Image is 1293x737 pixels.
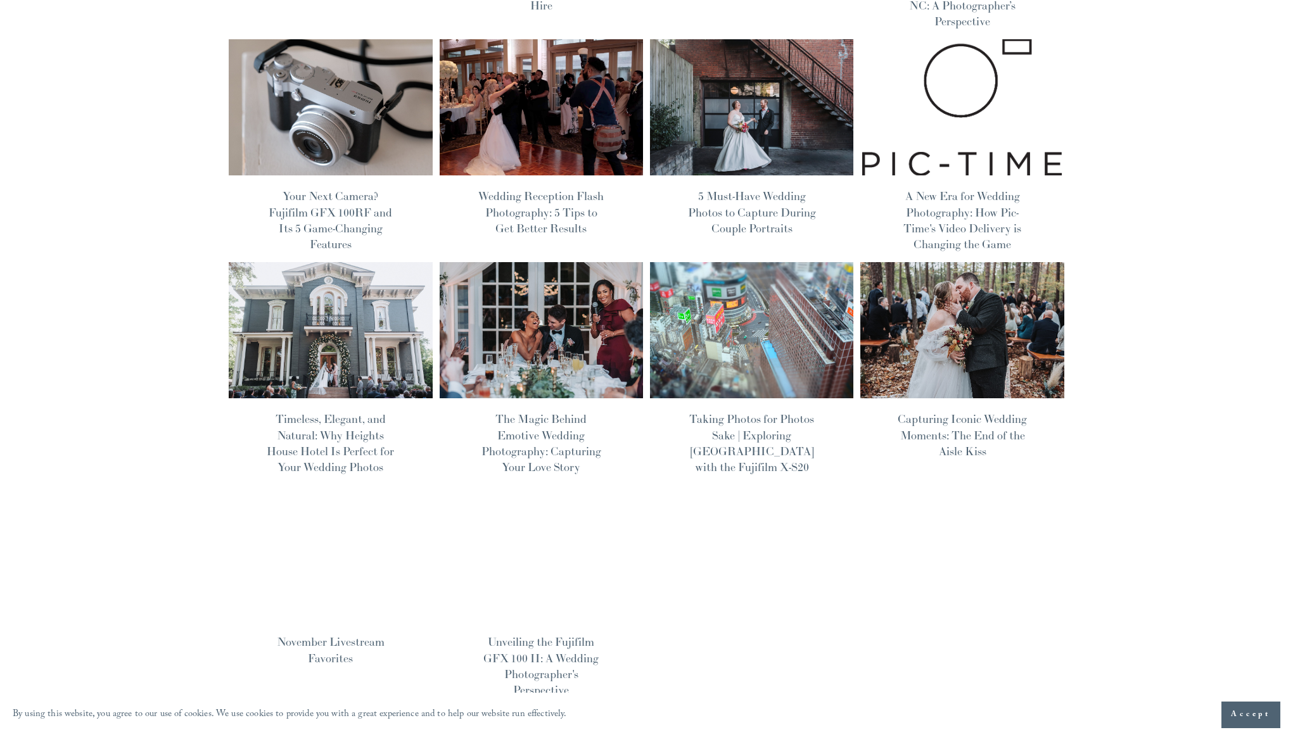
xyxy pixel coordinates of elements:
a: Capturing Iconic Wedding Moments: The End of the Aisle Kiss [898,412,1027,458]
button: Accept [1221,702,1280,728]
a: Your Next Camera? Fujifilm GFX 100RF and Its 5 Game-Changing Features [269,189,392,251]
a: Wedding Reception Flash Photography: 5 Tips to Get Better Results [478,189,604,235]
img: Timeless, Elegant, and Natural: Why Heights House Hotel Is Perfect for Your Wedding Photos [228,261,434,399]
img: A New Era for Wedding Photography: How Pic-Time's Video Delivery is Changing the Game [860,39,1066,176]
img: Your Next Camera? Fujifilm GFX 100RF and Its 5 Game-Changing Features [228,39,434,176]
a: Timeless, Elegant, and Natural: Why Heights House Hotel Is Perfect for Your Wedding Photos [267,412,394,474]
p: By using this website, you agree to our use of cookies. We use cookies to provide you with a grea... [13,706,567,724]
img: Wedding Reception Flash Photography: 5 Tips to Get Better Results [438,39,644,176]
img: 5 Must-Have Wedding Photos to Capture During Couple Portraits [649,39,855,176]
a: Unveiling the Fujifilm GFX 100 II: A Wedding Photographer's Perspective [483,634,599,697]
a: 5 Must-Have Wedding Photos to Capture During Couple Portraits [688,189,816,235]
img: November Livestream Favorites [228,484,434,622]
img: The Magic Behind Emotive Wedding Photography: Capturing Your Love Story [438,261,644,399]
a: The Magic Behind Emotive Wedding Photography: Capturing Your Love Story [481,412,601,474]
img: Unveiling the Fujifilm GFX 100 II: A Wedding Photographer's Perspective [438,484,644,622]
img: Taking Photos for Photos Sake | Exploring Japan with the Fujifilm X-S20 [649,261,855,399]
a: November Livestream Favorites [277,634,385,665]
a: A New Era for Wedding Photography: How Pic-Time's Video Delivery is Changing the Game [903,189,1021,251]
a: Taking Photos for Photos Sake | Exploring [GEOGRAPHIC_DATA] with the Fujifilm X-S20 [689,412,814,474]
span: Accept [1231,709,1271,721]
img: Capturing Iconic Wedding Moments: The End of the Aisle Kiss [860,261,1066,399]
